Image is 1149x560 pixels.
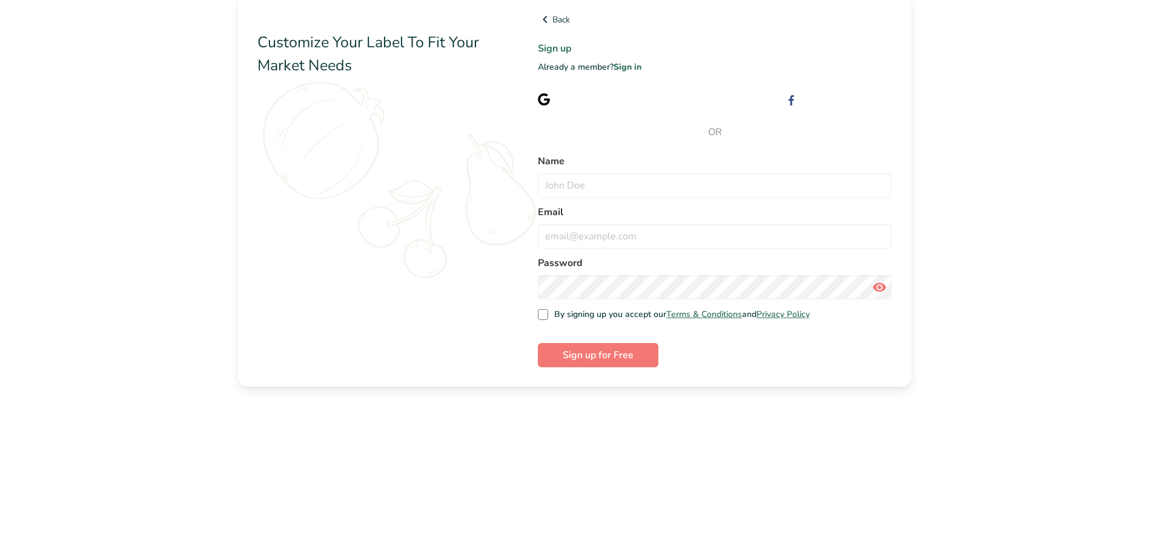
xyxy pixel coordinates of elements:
[835,93,892,105] span: with Facebook
[538,256,892,270] label: Password
[257,12,376,27] img: Food Label Maker
[538,224,892,248] input: email@example.com
[806,93,892,105] div: Sign up
[589,93,636,105] span: with Google
[548,309,810,320] span: By signing up you accept our and
[614,61,641,73] a: Sign in
[538,12,892,27] a: Back
[538,173,892,198] input: John Doe
[560,93,636,105] div: Sign up
[538,343,658,367] button: Sign up for Free
[563,348,634,362] span: Sign up for Free
[538,125,892,139] span: OR
[538,61,892,73] p: Already a member?
[538,205,892,219] label: Email
[757,308,810,320] a: Privacy Policy
[257,32,479,76] span: Customize Your Label To Fit Your Market Needs
[538,154,892,168] label: Name
[538,41,892,56] h1: Sign up
[666,308,742,320] a: Terms & Conditions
